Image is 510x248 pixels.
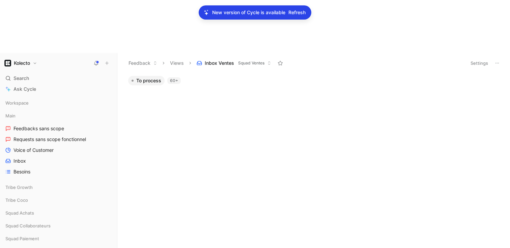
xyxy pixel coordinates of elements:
[13,147,54,154] span: Voice of Customer
[3,233,114,246] div: Squad Paiement
[13,136,86,143] span: Requests sans scope fonctionnel
[288,8,306,17] button: Refresh
[5,100,29,106] span: Workspace
[288,8,306,17] span: Refresh
[3,111,114,121] div: Main
[3,156,114,166] a: Inbox
[468,58,491,68] button: Settings
[5,222,51,229] span: Squad Collaborateurs
[14,60,30,66] h1: Kolecto
[4,60,11,66] img: Kolecto
[3,221,114,233] div: Squad Collaborateurs
[3,84,114,94] a: Ask Cycle
[212,8,285,17] p: New version of Cycle is available
[13,168,30,175] span: Besoins
[167,77,181,84] div: 60+
[3,123,114,134] a: Feedbacks sans scope
[5,184,33,191] span: Tribe Growth
[3,182,114,194] div: Tribe Growth
[5,235,39,242] span: Squad Paiement
[3,195,114,205] div: Tribe Coco
[238,60,264,66] span: Squad Ventes
[194,58,274,68] button: Inbox VentesSquad Ventes
[3,98,114,108] div: Workspace
[3,208,114,218] div: Squad Achats
[136,77,161,84] span: To process
[3,208,114,220] div: Squad Achats
[5,210,34,216] span: Squad Achats
[205,60,234,66] span: Inbox Ventes
[3,145,114,155] a: Voice of Customer
[5,112,16,119] span: Main
[13,125,64,132] span: Feedbacks sans scope
[3,233,114,244] div: Squad Paiement
[167,58,187,68] button: Views
[3,73,114,83] div: Search
[13,85,36,93] span: Ask Cycle
[3,111,114,177] div: MainFeedbacks sans scopeRequests sans scope fonctionnelVoice of CustomerInboxBesoins
[3,195,114,207] div: Tribe Coco
[3,134,114,144] a: Requests sans scope fonctionnel
[5,197,28,203] span: Tribe Coco
[125,58,160,68] button: Feedback
[3,182,114,192] div: Tribe Growth
[3,221,114,231] div: Squad Collaborateurs
[3,58,39,68] button: KolectoKolecto
[13,74,29,82] span: Search
[128,76,165,85] button: To process
[3,167,114,177] a: Besoins
[13,158,26,164] span: Inbox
